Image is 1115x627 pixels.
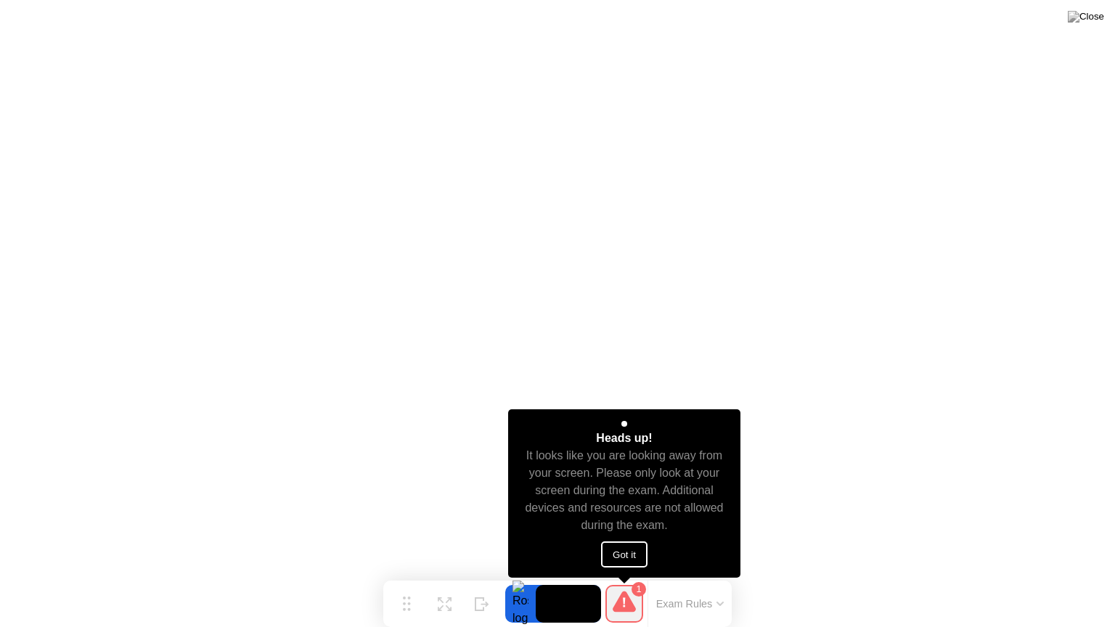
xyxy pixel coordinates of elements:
div: 1 [632,582,646,597]
button: Got it [601,541,648,567]
div: It looks like you are looking away from your screen. Please only look at your screen during the e... [521,447,728,534]
button: Exam Rules [652,597,729,610]
img: Close [1068,11,1104,22]
div: Heads up! [596,430,652,447]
